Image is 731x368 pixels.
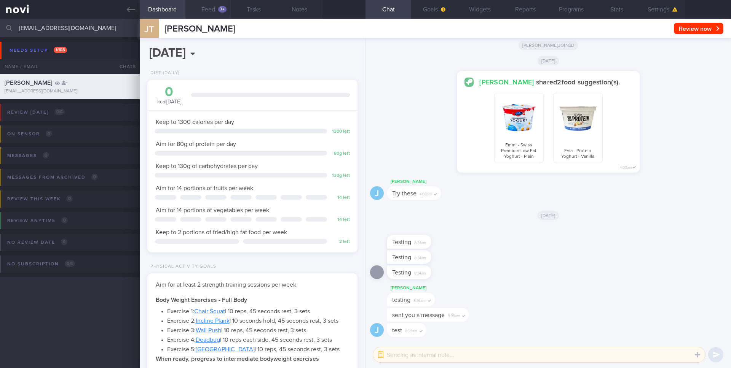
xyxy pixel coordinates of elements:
[43,152,49,159] span: 0
[331,173,350,179] div: 130 g left
[65,260,75,267] span: 0 / 6
[392,270,411,276] span: Testing
[167,344,349,353] li: Exercise 5: | 10 reps, 45 seconds rest, 3 sets
[414,238,426,246] span: 8:34am
[155,86,184,99] div: 0
[135,14,163,44] div: JT
[674,23,723,34] button: Review now
[5,237,69,247] div: No review date
[156,163,258,169] span: Keep to 130g of carbohydrates per day
[413,296,426,303] span: 8:35am
[5,107,67,117] div: Review [DATE]
[538,211,559,220] span: [DATE]
[167,306,349,315] li: Exercise 1: | 10 reps, 45 seconds rest, 3 sets
[370,186,384,200] div: J
[196,327,221,333] a: Wall Push
[54,109,65,115] span: 0 / 6
[5,194,75,204] div: Review this week
[5,216,70,226] div: Review anytime
[414,269,426,276] span: 8:34am
[5,151,51,161] div: Messages
[46,130,52,137] span: 0
[156,282,296,288] span: Aim for at least 2 strength training sessions per week
[405,327,417,334] span: 8:35am
[553,93,603,163] div: Evia - Protein Yoghurt - Vanilla
[392,297,410,303] span: testing
[464,78,632,87] div: shared 2 food suggestion(s).
[5,89,135,94] div: [EMAIL_ADDRESS][DOMAIN_NAME]
[479,79,536,86] strong: [PERSON_NAME]
[538,56,559,65] span: [DATE]
[147,264,216,270] div: Physical Activity Goals
[147,70,180,76] div: Diet (Daily)
[494,93,544,163] div: Emmi - Swiss Premium Low Fat Yoghurt - Plain
[5,80,52,86] span: [PERSON_NAME]
[196,337,220,343] a: Deadbug
[331,195,350,201] div: 14 left
[392,254,411,260] span: Testing
[91,174,98,180] span: 0
[392,327,402,333] span: test
[498,96,540,139] img: Emmi - Swiss Premium Low Fat Yoghurt - Plain
[620,163,632,170] span: 4:03pm
[196,318,230,324] a: Incline Plank
[156,119,234,125] span: Keep to 1300 calories per day
[54,47,67,53] span: 1 / 108
[109,59,140,74] div: Chats
[420,190,432,197] span: 4:03pm
[164,24,235,33] span: [PERSON_NAME]
[370,323,384,337] div: J
[156,229,287,235] span: Keep to 2 portions of fried/high fat food per week
[5,129,54,139] div: On sensor
[331,239,350,245] div: 2 left
[61,217,68,224] span: 0
[331,217,350,223] div: 14 left
[8,45,69,56] div: Needs setup
[156,297,247,303] strong: Body Weight Exercises - Full Body
[61,239,67,245] span: 0
[155,86,184,106] div: kcal [DATE]
[167,315,349,325] li: Exercise 2: | 10 seconds hold, 45 seconds rest, 3 sets
[331,151,350,157] div: 80 g left
[156,356,319,362] strong: When ready, progress to intermediate bodyweight exercises
[392,312,445,318] span: sent you a message
[66,195,73,202] span: 0
[156,185,253,191] span: Aim for 14 portions of fruits per week
[167,334,349,344] li: Exercise 4: | 10 reps each side, 45 seconds rest, 3 sets
[392,239,411,245] span: Testing
[392,190,417,197] span: Try these
[194,308,225,314] a: Chair Squat
[5,259,77,269] div: No subscription
[156,141,236,147] span: Aim for 80g of protein per day
[387,177,464,186] div: [PERSON_NAME]
[156,207,269,213] span: Aim for 14 portions of vegetables per week
[387,284,458,293] div: [PERSON_NAME]
[519,41,578,50] span: [PERSON_NAME] joined
[5,172,100,182] div: Messages from Archived
[414,254,426,261] span: 8:34am
[167,325,349,334] li: Exercise 3: | 10 reps, 45 seconds rest, 3 sets
[218,6,227,13] div: 7+
[196,346,255,352] a: [GEOGRAPHIC_DATA]
[331,129,350,135] div: 1300 left
[557,96,599,139] img: Evia - Protein Yoghurt - Vanilla
[448,311,460,319] span: 8:35am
